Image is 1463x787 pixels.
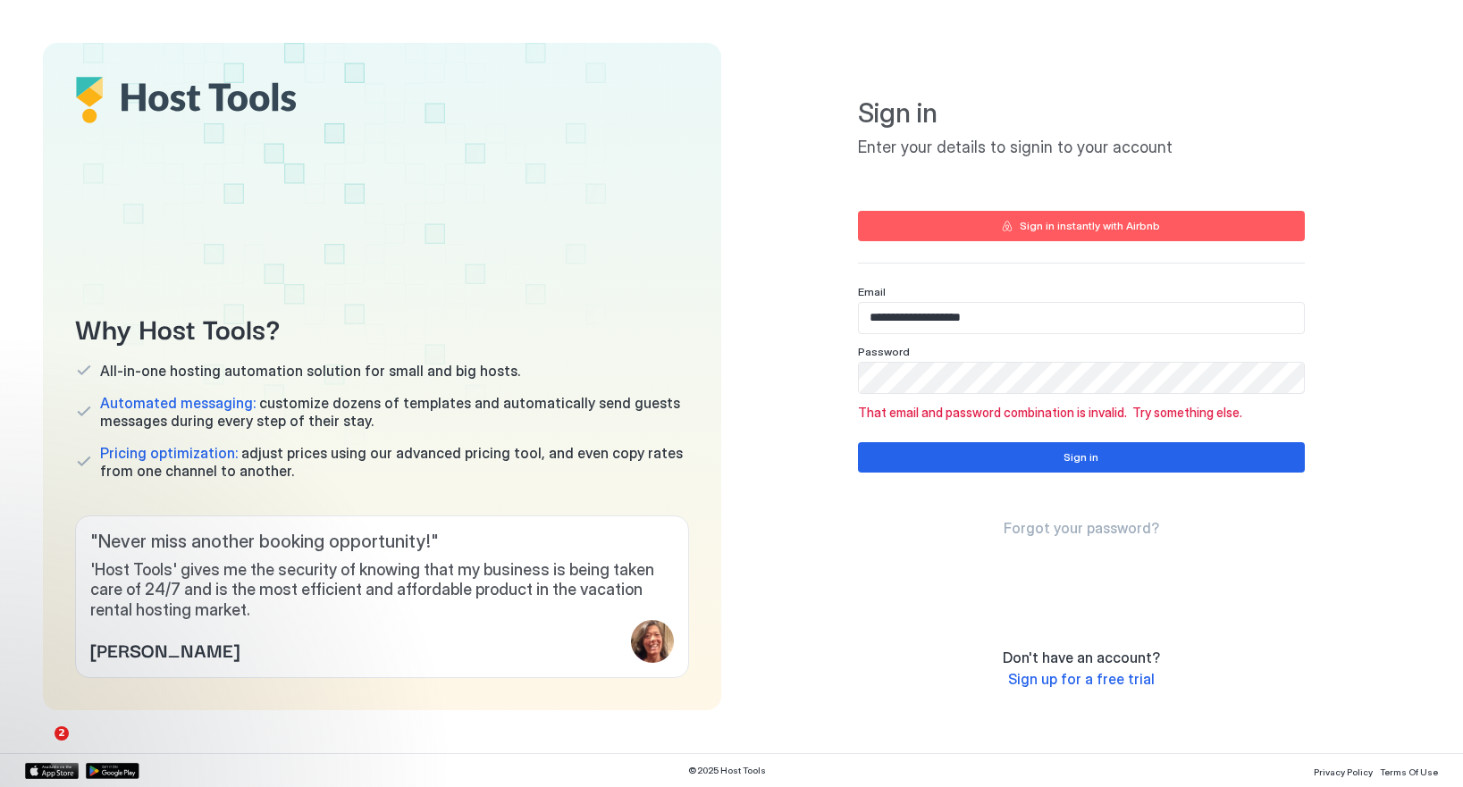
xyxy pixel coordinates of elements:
span: That email and password combination is invalid. Try something else. [858,405,1305,421]
span: Forgot your password? [1004,519,1159,537]
span: © 2025 Host Tools [688,765,766,776]
span: 'Host Tools' gives me the security of knowing that my business is being taken care of 24/7 and is... [90,560,674,621]
a: Forgot your password? [1004,519,1159,538]
a: Terms Of Use [1380,761,1438,780]
span: Enter your details to signin to your account [858,138,1305,158]
input: Input Field [859,363,1304,393]
button: Sign in [858,442,1305,473]
iframe: Intercom notifications message [13,614,371,739]
span: Pricing optimization: [100,444,238,462]
a: Sign up for a free trial [1008,670,1155,689]
div: Sign in instantly with Airbnb [1020,218,1160,234]
span: All-in-one hosting automation solution for small and big hosts. [100,362,520,380]
div: Sign in [1064,449,1098,465]
span: Sign up for a free trial [1008,670,1155,688]
span: Privacy Policy [1314,766,1373,777]
span: customize dozens of templates and automatically send guests messages during every step of their s... [100,394,689,430]
span: 2 [55,726,69,741]
span: Sign in [858,96,1305,130]
div: profile [631,620,674,663]
input: Input Field [859,303,1304,333]
span: " Never miss another booking opportunity! " [90,531,674,553]
span: Why Host Tools? [75,307,689,347]
span: Password [858,345,910,358]
span: Automated messaging: [100,394,256,412]
span: Terms Of Use [1380,766,1438,777]
span: Email [858,285,886,298]
a: Google Play Store [86,763,139,779]
span: Don't have an account? [1003,649,1160,666]
iframe: Intercom live chat [18,726,61,769]
a: App Store [25,763,79,779]
a: Privacy Policy [1314,761,1373,780]
span: adjust prices using our advanced pricing tool, and even copy rates from one channel to another. [100,444,689,480]
button: Sign in instantly with Airbnb [858,211,1305,241]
